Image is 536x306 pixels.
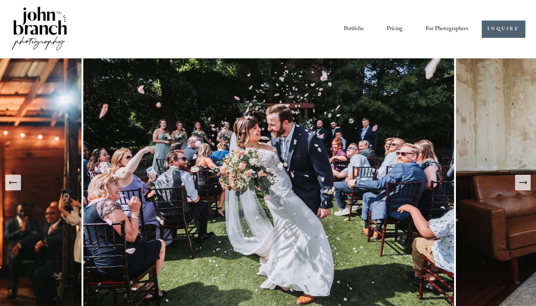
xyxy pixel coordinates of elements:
[11,5,68,53] img: John Branch IV Photography
[387,23,403,35] a: Pricing
[344,23,364,35] a: Portfolio
[426,24,468,35] span: For Photographers
[515,175,531,190] button: Next Slide
[482,21,525,38] a: INQUIRE
[426,23,468,35] a: folder dropdown
[5,175,21,190] button: Previous Slide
